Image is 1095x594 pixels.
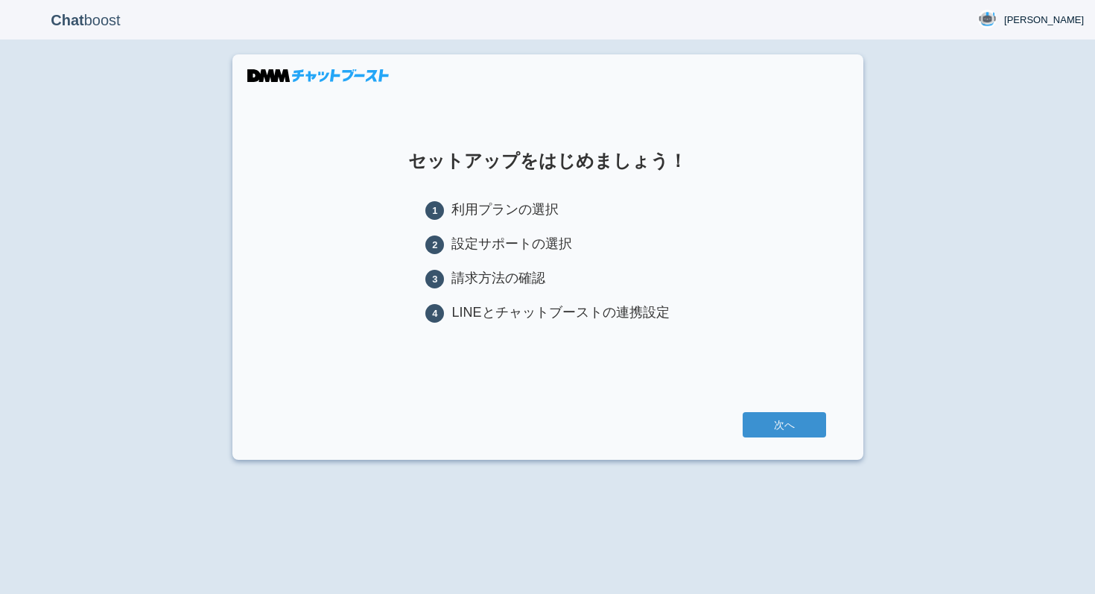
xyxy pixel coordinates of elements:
li: 利用プランの選択 [425,200,669,220]
span: 4 [425,304,444,323]
li: 請求方法の確認 [425,269,669,288]
img: User Image [978,10,997,28]
span: 1 [425,201,444,220]
b: Chat [51,12,83,28]
p: boost [11,1,160,39]
span: [PERSON_NAME] [1004,13,1084,28]
a: 次へ [743,412,826,437]
span: 3 [425,270,444,288]
img: DMMチャットブースト [247,69,389,82]
h1: セットアップをはじめましょう！ [270,151,826,171]
li: LINEとチャットブーストの連携設定 [425,303,669,323]
li: 設定サポートの選択 [425,235,669,254]
span: 2 [425,236,444,254]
